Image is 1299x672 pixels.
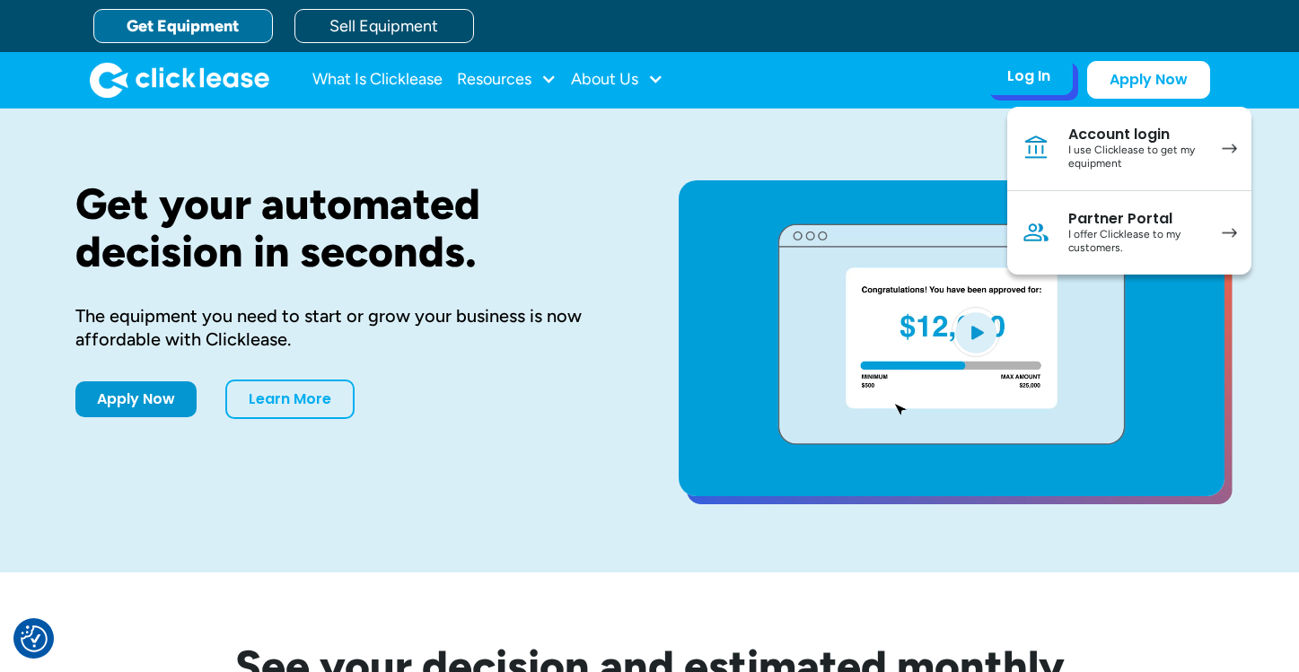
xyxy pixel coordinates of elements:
img: Bank icon [1022,134,1050,162]
h1: Get your automated decision in seconds. [75,180,621,275]
a: Partner PortalI offer Clicklease to my customers. [1007,191,1251,275]
div: I offer Clicklease to my customers. [1068,228,1204,256]
a: Sell Equipment [294,9,474,43]
a: Apply Now [75,381,197,417]
img: arrow [1222,144,1237,153]
a: Apply Now [1087,61,1210,99]
a: open lightbox [679,180,1224,496]
a: Learn More [225,380,355,419]
div: Log In [1007,67,1050,85]
a: Get Equipment [93,9,273,43]
nav: Log In [1007,107,1251,275]
div: About Us [571,62,663,98]
img: Blue play button logo on a light blue circular background [952,307,1000,357]
div: Partner Portal [1068,210,1204,228]
div: Resources [457,62,557,98]
a: home [90,62,269,98]
img: Person icon [1022,218,1050,247]
img: Clicklease logo [90,62,269,98]
button: Consent Preferences [21,625,48,652]
img: Revisit consent button [21,625,48,652]
div: Account login [1068,126,1204,144]
div: The equipment you need to start or grow your business is now affordable with Clicklease. [75,304,621,351]
div: I use Clicklease to get my equipment [1068,144,1204,171]
img: arrow [1222,228,1237,238]
a: What Is Clicklease [312,62,443,98]
a: Account loginI use Clicklease to get my equipment [1007,107,1251,191]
